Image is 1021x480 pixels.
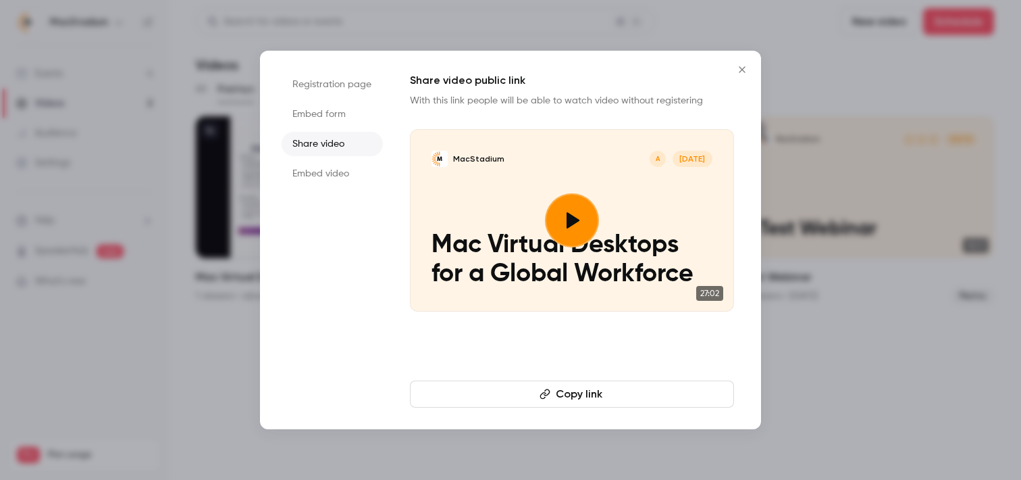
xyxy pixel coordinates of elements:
[282,162,383,186] li: Embed video
[696,286,723,301] span: 27:02
[410,129,734,312] a: Mac Virtual Desktops for a Global WorkforceMacStadiumA[DATE]Mac Virtual Desktops for a Global Wor...
[410,72,734,89] h1: Share video public link
[282,132,383,156] li: Share video
[410,381,734,408] button: Copy link
[410,94,734,107] p: With this link people will be able to watch video without registering
[282,102,383,126] li: Embed form
[282,72,383,97] li: Registration page
[729,56,756,83] button: Close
